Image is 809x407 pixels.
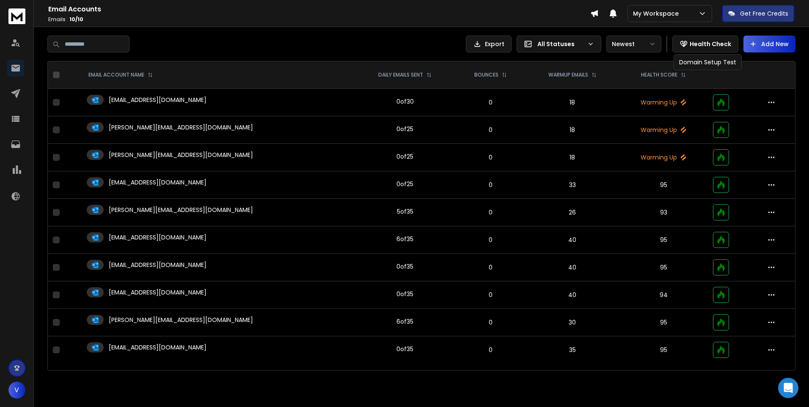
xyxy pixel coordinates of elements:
[109,261,206,269] p: [EMAIL_ADDRESS][DOMAIN_NAME]
[461,263,520,272] p: 0
[396,180,413,188] div: 0 of 25
[619,309,708,336] td: 95
[109,233,206,242] p: [EMAIL_ADDRESS][DOMAIN_NAME]
[461,126,520,134] p: 0
[526,281,619,309] td: 40
[526,144,619,171] td: 18
[625,126,703,134] p: Warming Up
[461,153,520,162] p: 0
[378,71,423,78] p: DAILY EMAILS SENT
[461,98,520,107] p: 0
[396,125,413,133] div: 0 of 25
[109,288,206,297] p: [EMAIL_ADDRESS][DOMAIN_NAME]
[461,346,520,354] p: 0
[625,153,703,162] p: Warming Up
[625,98,703,107] p: Warming Up
[526,254,619,281] td: 40
[672,36,738,52] button: Health Check
[619,254,708,281] td: 95
[740,9,788,18] p: Get Free Credits
[461,318,520,327] p: 0
[397,207,413,216] div: 5 of 35
[474,71,498,78] p: BOUNCES
[109,123,253,132] p: [PERSON_NAME][EMAIL_ADDRESS][DOMAIN_NAME]
[109,151,253,159] p: [PERSON_NAME][EMAIL_ADDRESS][DOMAIN_NAME]
[8,8,25,24] img: logo
[396,235,413,243] div: 6 of 35
[641,71,677,78] p: HEALTH SCORE
[461,208,520,217] p: 0
[526,171,619,199] td: 33
[606,36,661,52] button: Newest
[8,382,25,399] button: V
[396,317,413,326] div: 6 of 35
[396,97,414,106] div: 0 of 30
[633,9,682,18] p: My Workspace
[526,309,619,336] td: 30
[537,40,584,48] p: All Statuses
[396,262,413,271] div: 0 of 35
[109,96,206,104] p: [EMAIL_ADDRESS][DOMAIN_NAME]
[109,206,253,214] p: [PERSON_NAME][EMAIL_ADDRESS][DOMAIN_NAME]
[461,236,520,244] p: 0
[526,116,619,144] td: 18
[548,71,588,78] p: WARMUP EMAILS
[396,290,413,298] div: 0 of 35
[674,54,742,70] div: Domain Setup Test
[48,4,590,14] h1: Email Accounts
[619,171,708,199] td: 95
[526,89,619,116] td: 18
[69,16,83,23] span: 10 / 10
[109,343,206,352] p: [EMAIL_ADDRESS][DOMAIN_NAME]
[690,40,731,48] p: Health Check
[466,36,512,52] button: Export
[526,199,619,226] td: 26
[526,336,619,364] td: 35
[396,152,413,161] div: 0 of 25
[619,226,708,254] td: 95
[461,181,520,189] p: 0
[109,178,206,187] p: [EMAIL_ADDRESS][DOMAIN_NAME]
[778,378,798,398] div: Open Intercom Messenger
[526,226,619,254] td: 40
[619,281,708,309] td: 94
[88,71,153,78] div: EMAIL ACCOUNT NAME
[743,36,795,52] button: Add New
[461,291,520,299] p: 0
[722,5,794,22] button: Get Free Credits
[48,16,590,23] p: Emails :
[619,199,708,226] td: 93
[396,345,413,353] div: 0 of 35
[619,336,708,364] td: 95
[109,316,253,324] p: [PERSON_NAME][EMAIL_ADDRESS][DOMAIN_NAME]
